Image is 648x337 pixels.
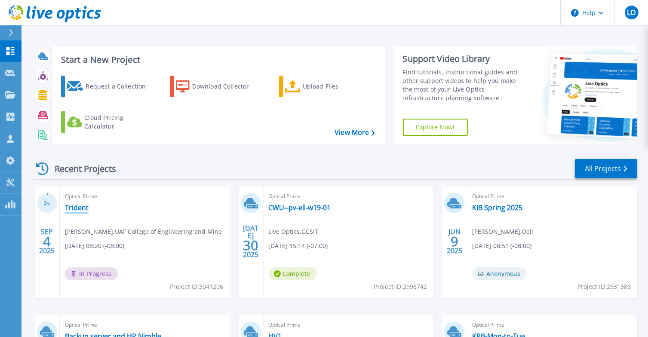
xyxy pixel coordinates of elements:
a: Request a Collection [61,76,157,97]
a: Download Collector [170,76,266,97]
span: [PERSON_NAME] , Dell [472,227,533,236]
div: SEP 2025 [39,226,55,257]
span: In Progress [65,267,118,280]
a: View More [335,129,375,137]
span: LO [627,9,636,16]
span: Live Optics , GCSIT [269,227,319,236]
span: [DATE] 08:51 (-08:00) [472,241,531,251]
span: 4 [43,238,51,245]
span: Project ID: 2931386 [577,282,631,291]
span: Project ID: 2996742 [374,282,427,291]
div: Find tutorials, instructional guides and other support videos to help you make the most of your L... [403,68,525,102]
span: Optical Prime [472,192,632,201]
div: Support Video Library [403,53,525,64]
a: Explore Now! [403,119,468,136]
div: Recent Projects [33,158,128,179]
span: Anonymous [472,267,527,280]
span: Project ID: 3041206 [170,282,224,291]
span: Optical Prime [65,192,225,201]
h3: Start a New Project [61,55,375,64]
h3: 2 [37,199,57,208]
a: Upload Files [279,76,375,97]
div: Cloud Pricing Calculator [84,113,153,131]
div: Request a Collection [86,78,154,95]
span: [DATE] 15:14 (-07:00) [269,241,328,251]
a: Cloud Pricing Calculator [61,111,157,133]
span: [DATE] 08:20 (-08:00) [65,241,124,251]
span: 30 [243,242,258,249]
a: CWU--pv-ell-w19-01 [269,203,331,212]
span: Complete [269,267,317,280]
span: Optical Prime [269,320,429,330]
span: % [47,201,50,206]
a: Trident [65,203,89,212]
span: [PERSON_NAME] , UAF College of Engineering and Mine [65,227,222,236]
div: Download Collector [192,78,261,95]
span: 9 [451,238,458,245]
div: Upload Files [303,78,372,95]
span: Optical Prime [472,320,632,330]
span: Optical Prime [65,320,225,330]
div: JUN 2025 [446,226,463,257]
a: KIB Spring 2025 [472,203,522,212]
a: All Projects [575,159,637,178]
div: [DATE] 2025 [243,226,259,257]
span: Optical Prime [269,192,429,201]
